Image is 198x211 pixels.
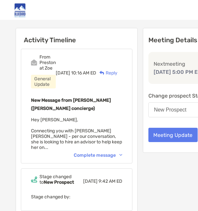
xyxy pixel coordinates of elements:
span: Hey [PERSON_NAME], Connecting you with [PERSON_NAME] [PERSON_NAME] - per our conversation, she is... [31,117,122,150]
p: Stage changed by: [31,193,122,201]
div: General Update [31,75,56,88]
span: 10:16 AM ED [71,70,96,76]
div: Stage changed to [39,174,83,185]
b: New Prospect [44,179,74,185]
button: Meeting Update [148,128,198,142]
img: Zoe Logo [5,3,35,18]
h6: Activity Timeline [16,28,137,44]
div: Complete message [74,152,122,158]
img: Event icon [31,177,37,183]
img: Reply icon [99,71,104,75]
span: [DATE] [56,70,70,76]
span: [DATE] [83,178,98,184]
div: New Prospect [154,107,187,113]
b: New Message from [PERSON_NAME] ([PERSON_NAME] concierge) [31,98,111,111]
img: Event icon [31,59,37,66]
span: 9:42 AM ED [99,178,122,184]
img: Chevron icon [119,154,122,156]
div: From Preston at Zoe [39,54,56,71]
div: Reply [96,70,117,76]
